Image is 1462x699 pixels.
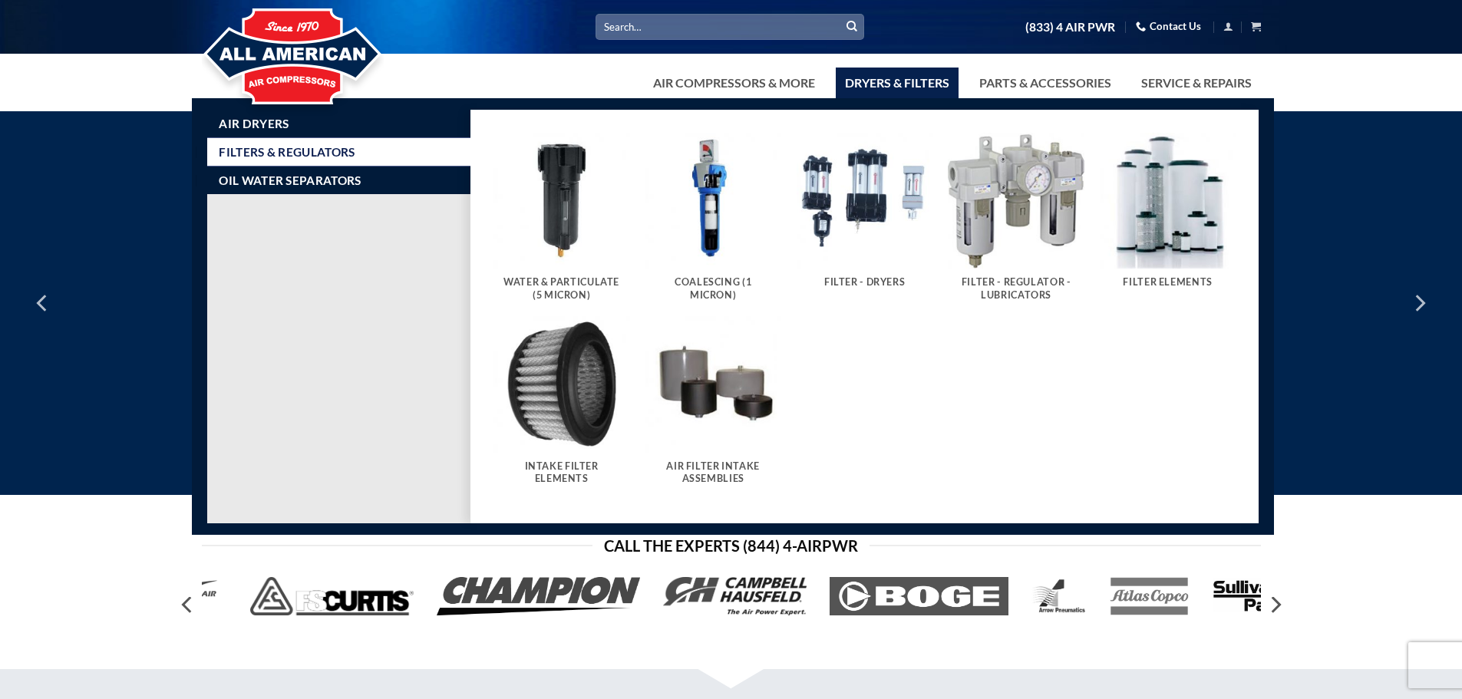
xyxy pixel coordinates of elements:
[645,133,781,317] a: Visit product category Coalescing (1 Micron)
[1025,14,1115,41] a: (833) 4 AIR PWR
[29,265,57,341] button: Previous
[1100,133,1236,304] a: Visit product category Filter Elements
[652,276,774,302] h5: Coalescing (1 Micron)
[1132,68,1261,98] a: Service & Repairs
[174,590,202,620] button: Previous
[1405,265,1433,341] button: Next
[970,68,1120,98] a: Parts & Accessories
[604,533,858,558] span: Call the Experts (844) 4-AirPwr
[645,316,781,500] a: Visit product category Air Filter Intake Assemblies
[840,15,863,38] button: Submit
[219,117,289,130] span: Air Dryers
[948,133,1084,317] a: Visit product category Filter - Regulator - Lubricators
[493,316,630,500] a: Visit product category Intake Filter Elements
[948,133,1084,269] img: Filter - Regulator - Lubricators
[1107,276,1229,289] h5: Filter Elements
[1261,590,1289,620] button: Next
[1100,133,1236,269] img: Filter Elements
[493,133,630,269] img: Water & Particulate (5 Micron)
[219,146,355,158] span: Filters & Regulators
[797,133,933,269] img: Filter - Dryers
[645,133,781,269] img: Coalescing (1 Micron)
[955,276,1077,302] h5: Filter - Regulator - Lubricators
[645,316,781,453] img: Air Filter Intake Assemblies
[493,316,630,453] img: Intake Filter Elements
[219,174,361,186] span: Oil Water Separators
[493,133,630,317] a: Visit product category Water & Particulate (5 Micron)
[797,133,933,304] a: Visit product category Filter - Dryers
[501,276,622,302] h5: Water & Particulate (5 Micron)
[1136,15,1201,38] a: Contact Us
[1223,17,1233,36] a: Login
[652,460,774,486] h5: Air Filter Intake Assemblies
[501,460,622,486] h5: Intake Filter Elements
[804,276,926,289] h5: Filter - Dryers
[596,14,864,39] input: Search…
[836,68,959,98] a: Dryers & Filters
[1251,17,1261,36] a: View cart
[644,68,824,98] a: Air Compressors & More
